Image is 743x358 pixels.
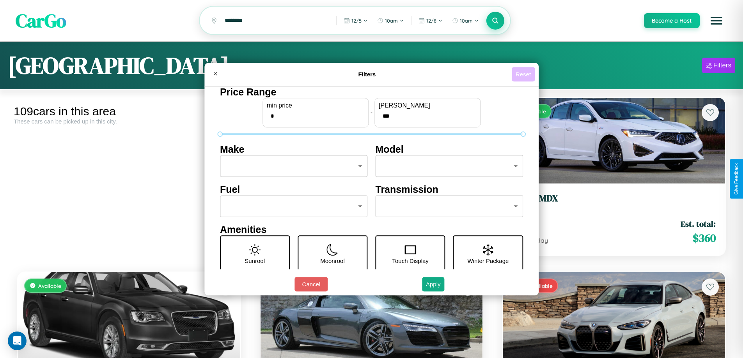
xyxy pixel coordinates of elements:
[376,184,523,195] h4: Transmission
[532,236,548,244] span: / day
[681,218,716,229] span: Est. total:
[713,62,731,69] div: Filters
[220,184,368,195] h4: Fuel
[392,256,428,266] p: Touch Display
[220,144,368,155] h4: Make
[371,107,372,118] p: -
[468,256,509,266] p: Winter Package
[644,13,700,28] button: Become a Host
[379,102,476,109] label: [PERSON_NAME]
[376,144,523,155] h4: Model
[294,277,328,291] button: Cancel
[426,18,436,24] span: 12 / 8
[14,118,245,125] div: These cars can be picked up in this city.
[460,18,473,24] span: 10am
[16,8,66,34] span: CarGo
[245,256,265,266] p: Sunroof
[8,332,27,350] div: Open Intercom Messenger
[702,58,735,73] button: Filters
[512,193,716,212] a: Acura MDX2021
[220,86,523,98] h4: Price Range
[351,18,362,24] span: 12 / 5
[512,67,535,81] button: Reset
[373,14,408,27] button: 10am
[415,14,447,27] button: 12/8
[222,71,512,78] h4: Filters
[320,256,345,266] p: Moonroof
[734,163,739,195] div: Give Feedback
[448,14,483,27] button: 10am
[706,10,727,32] button: Open menu
[8,49,229,81] h1: [GEOGRAPHIC_DATA]
[693,230,716,246] span: $ 360
[340,14,372,27] button: 12/5
[267,102,364,109] label: min price
[422,277,445,291] button: Apply
[512,193,716,204] h3: Acura MDX
[385,18,398,24] span: 10am
[14,105,245,118] div: 109 cars in this area
[38,282,61,289] span: Available
[220,224,523,235] h4: Amenities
